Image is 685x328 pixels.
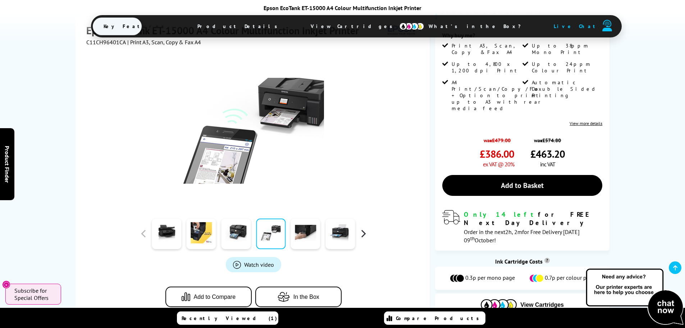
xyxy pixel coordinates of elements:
[442,175,602,196] a: Add to Basket
[544,258,550,263] sup: Cost per page
[540,161,555,168] span: inc VAT
[483,161,514,168] span: ex VAT @ 20%
[4,145,11,183] span: Product Finder
[464,210,538,219] span: Only 14 left
[396,315,483,322] span: Compare Products
[2,280,10,289] button: Close
[183,60,324,201] img: Epson EcoTank ET-15000 Thumbnail
[418,18,539,35] span: What’s in the Box?
[452,79,544,112] span: A4 Print/Scan/Copy/Fax + Option to print up to A3 with rear media feed
[570,121,602,126] a: View more details
[187,18,292,35] span: Product Details
[584,268,685,327] img: Open Live Chat window
[442,210,602,243] div: modal_delivery
[532,42,601,55] span: Up to 38ppm Mono Print
[505,228,522,235] span: 2h, 2m
[226,257,281,272] a: Product_All_Videos
[554,23,598,30] span: Live Chat
[244,261,274,268] span: Watch video
[165,287,252,307] button: Add to Compare
[464,228,580,244] span: Order in the next for Free Delivery [DATE] 09 October!
[300,17,410,36] span: View Cartridges
[470,235,475,242] sup: th
[542,137,561,144] strike: £574.80
[532,61,601,74] span: Up to 24ppm Colour Print
[293,294,319,300] span: In the Box
[91,4,594,12] div: Epson EcoTank ET-15000 A4 Colour Multifunction Inkjet Printer
[602,20,612,31] img: user-headset-duotone.svg
[481,299,517,310] img: Cartridges
[384,311,485,325] a: Compare Products
[440,299,604,311] button: View Cartridges
[177,311,278,325] a: Recently Viewed (1)
[435,258,609,265] div: Ink Cartridge Costs
[530,133,565,144] span: was
[182,315,277,322] span: Recently Viewed (1)
[452,61,521,74] span: Up to 4,800 x 1,200 dpi Print
[465,274,515,283] span: 0.3p per mono page
[464,210,602,227] div: for FREE Next Day Delivery
[14,287,54,301] span: Subscribe for Special Offers
[532,79,601,99] span: Automatic Double Sided Printing
[480,147,514,161] span: £386.00
[452,42,521,55] span: Print A3, Scan, Copy & Fax A4
[93,18,179,35] span: Key Features
[480,133,514,144] span: was
[399,22,424,30] img: cmyk-icon.svg
[194,294,236,300] span: Add to Compare
[492,137,511,144] strike: £479.00
[255,287,342,307] button: In the Box
[520,302,564,308] span: View Cartridges
[530,147,565,161] span: £463.20
[545,274,595,283] span: 0.7p per colour page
